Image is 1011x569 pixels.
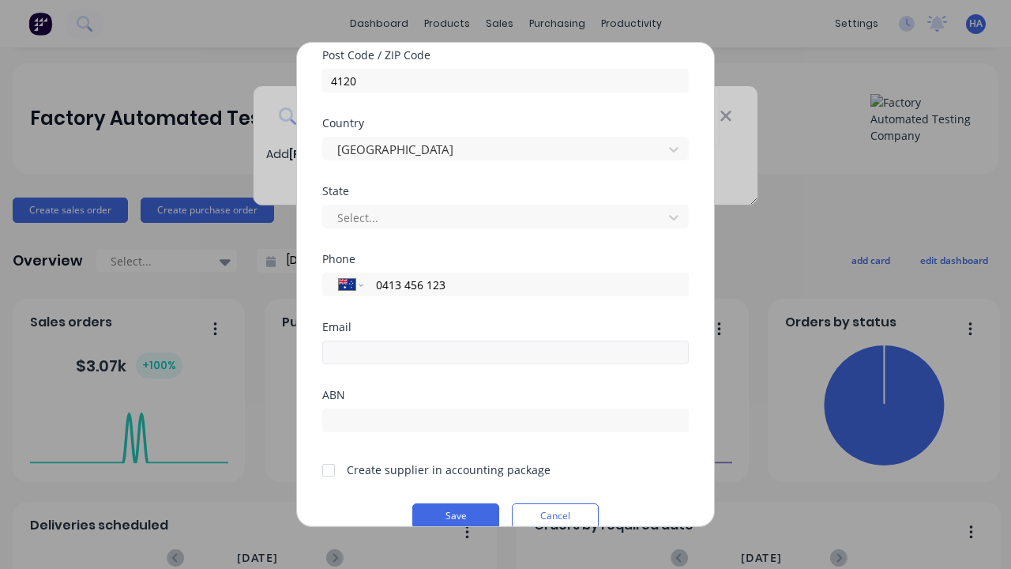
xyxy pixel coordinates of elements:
[322,322,689,333] div: Email
[322,390,689,401] div: ABN
[412,503,499,529] button: Save
[322,50,689,61] div: Post Code / ZIP Code
[512,503,599,529] button: Cancel
[322,118,689,129] div: Country
[322,186,689,197] div: State
[347,462,551,478] div: Create supplier in accounting package
[322,254,689,265] div: Phone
